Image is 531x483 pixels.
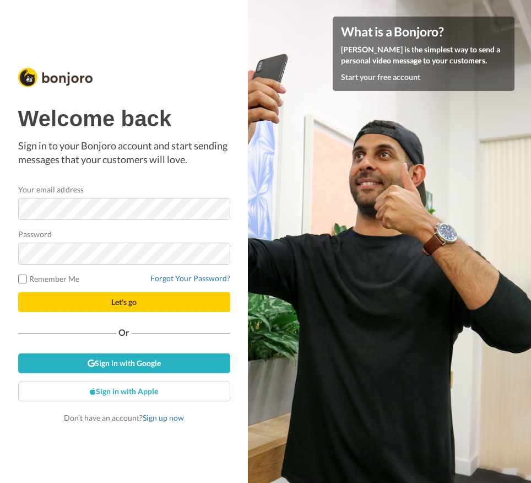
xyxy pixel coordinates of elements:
button: Let's go [18,292,230,312]
p: [PERSON_NAME] is the simplest way to send a personal video message to your customers. [341,44,506,66]
span: Let's go [111,297,137,307]
a: Sign in with Apple [18,382,230,401]
span: Don’t have an account? [64,413,184,422]
a: Sign in with Google [18,353,230,373]
label: Password [18,228,52,240]
a: Sign up now [143,413,184,422]
label: Remember Me [18,273,80,285]
h4: What is a Bonjoro? [341,25,506,39]
a: Start your free account [341,72,420,82]
h1: Welcome back [18,106,230,131]
p: Sign in to your Bonjoro account and start sending messages that your customers will love. [18,139,230,167]
label: Your email address [18,184,84,195]
a: Forgot Your Password? [150,273,230,283]
span: Or [116,329,132,336]
input: Remember Me [18,275,27,283]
